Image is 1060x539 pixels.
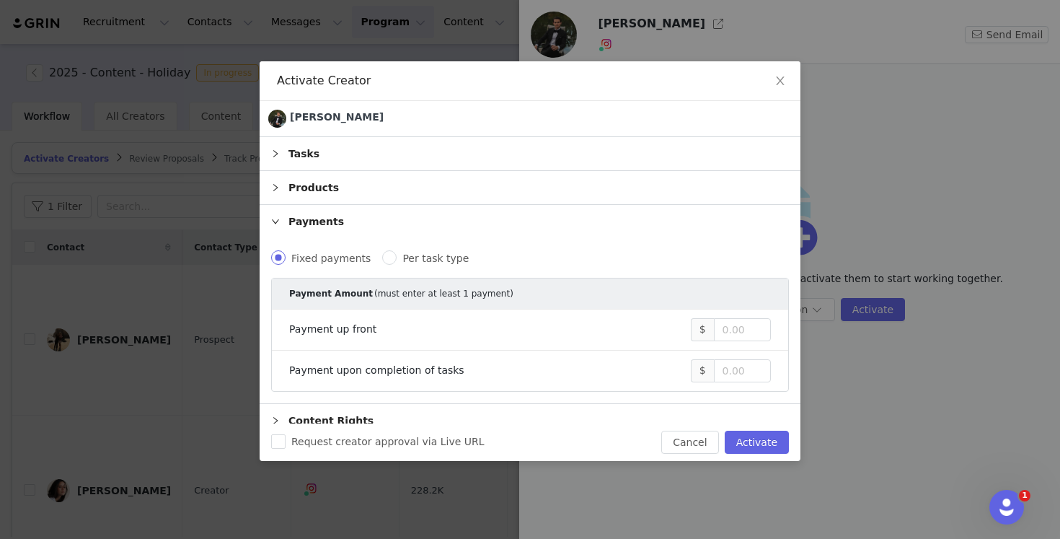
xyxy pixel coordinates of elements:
div: Activate Creator [277,73,783,89]
div: Payment upon completion of tasks [289,363,691,378]
iframe: Intercom live chat [989,490,1024,525]
div: Payment Amount [289,287,373,300]
i: icon: right [271,149,280,158]
span: $ [691,359,714,382]
span: $ [691,318,714,341]
i: icon: close [774,75,786,87]
span: Fixed payments [286,253,376,264]
div: icon: rightContent Rights [260,404,800,437]
span: 1 [1019,490,1030,501]
img: Adam Gonon [268,110,286,128]
div: (must enter at least 1 payment) [374,287,513,300]
button: Activate [725,431,789,454]
span: Request creator approval via Live URL [286,436,490,447]
button: Cancel [661,431,718,454]
input: 0.00 [715,319,770,341]
div: [PERSON_NAME] [290,110,384,125]
i: icon: right [271,183,280,192]
div: Payment up front [289,322,691,337]
a: [PERSON_NAME] [268,110,384,128]
div: icon: rightProducts [260,171,800,204]
div: icon: rightPayments [260,205,800,238]
span: Per task type [397,253,474,264]
div: icon: rightTasks [260,137,800,170]
i: icon: right [271,217,280,226]
button: Close [760,61,800,102]
i: icon: right [271,416,280,425]
input: 0.00 [715,360,770,382]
